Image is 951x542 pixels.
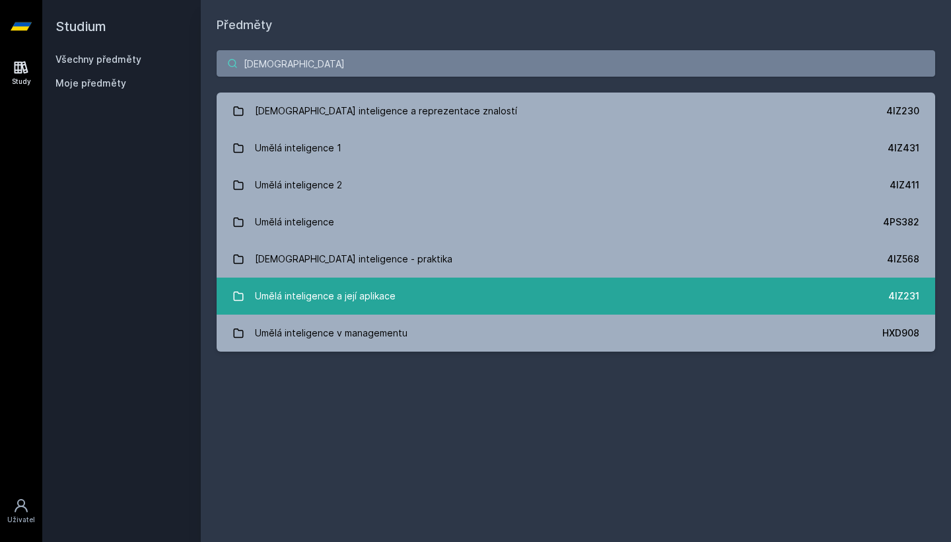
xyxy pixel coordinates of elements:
[255,320,407,346] div: Umělá inteligence v managementu
[255,283,396,309] div: Umělá inteligence a její aplikace
[12,77,31,87] div: Study
[55,54,141,65] a: Všechny předměty
[217,93,935,130] a: [DEMOGRAPHIC_DATA] inteligence a reprezentace znalostí 4IZ230
[3,53,40,93] a: Study
[255,172,342,198] div: Umělá inteligence 2
[217,130,935,167] a: Umělá inteligence 1 4IZ431
[217,50,935,77] input: Název nebo ident předmětu…
[886,104,919,118] div: 4IZ230
[217,241,935,278] a: [DEMOGRAPHIC_DATA] inteligence - praktika 4IZ568
[883,215,919,229] div: 4PS382
[888,290,919,303] div: 4IZ231
[55,77,126,90] span: Moje předměty
[890,178,919,192] div: 4IZ411
[255,98,517,124] div: [DEMOGRAPHIC_DATA] inteligence a reprezentace znalostí
[7,515,35,525] div: Uživatel
[217,204,935,241] a: Umělá inteligence 4PS382
[888,141,919,155] div: 4IZ431
[217,16,935,34] h1: Předměty
[217,278,935,315] a: Umělá inteligence a její aplikace 4IZ231
[887,252,919,266] div: 4IZ568
[255,135,341,161] div: Umělá inteligence 1
[3,491,40,531] a: Uživatel
[217,315,935,352] a: Umělá inteligence v managementu HXD908
[255,246,452,272] div: [DEMOGRAPHIC_DATA] inteligence - praktika
[217,167,935,204] a: Umělá inteligence 2 4IZ411
[255,209,334,235] div: Umělá inteligence
[882,327,919,340] div: HXD908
